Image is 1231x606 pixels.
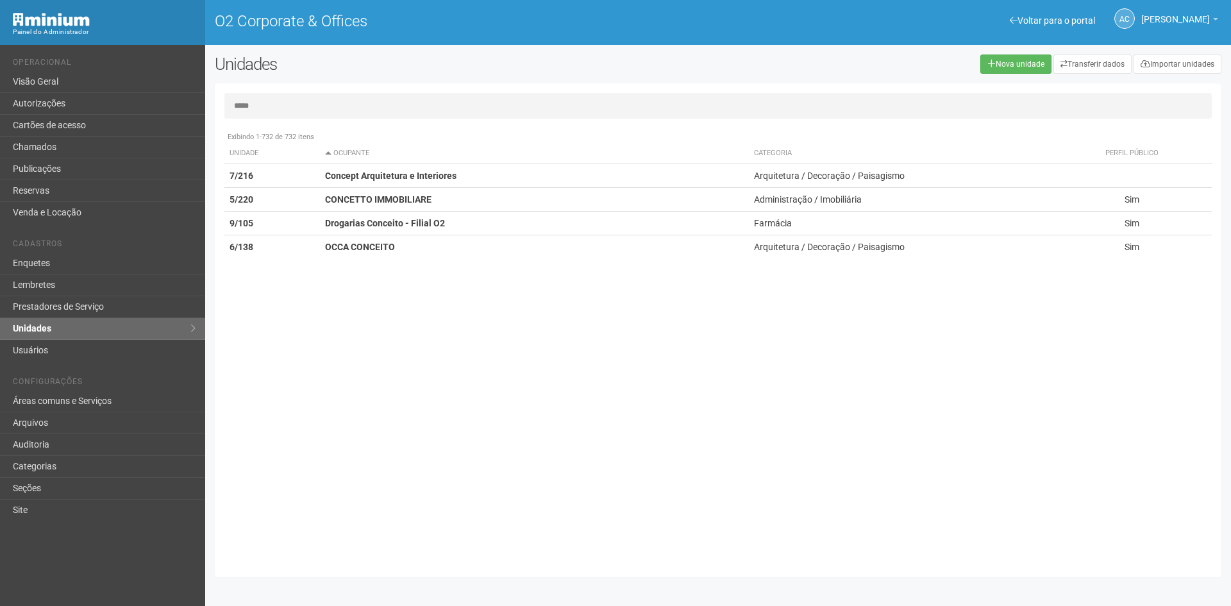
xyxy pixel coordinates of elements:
[325,242,395,252] strong: OCCA CONCEITO
[1053,55,1132,74] a: Transferir dados
[325,194,431,205] strong: CONCETTO IMMOBILIARE
[749,235,1053,259] td: Arquitetura / Decoração / Paisagismo
[13,58,196,71] li: Operacional
[1114,8,1135,29] a: AC
[749,188,1053,212] td: Administração / Imobiliária
[230,218,253,228] strong: 9/105
[980,55,1051,74] a: Nova unidade
[325,218,445,228] strong: Drogarias Conceito - Filial O2
[230,242,253,252] strong: 6/138
[215,55,623,74] h2: Unidades
[13,377,196,391] li: Configurações
[1125,194,1139,205] span: Sim
[1141,2,1210,24] span: Ana Carla de Carvalho Silva
[1134,55,1221,74] a: Importar unidades
[320,143,749,164] th: Ocupante: activate to sort column descending
[749,143,1053,164] th: Categoria: activate to sort column ascending
[1125,218,1139,228] span: Sim
[230,171,253,181] strong: 7/216
[13,239,196,253] li: Cadastros
[1053,143,1212,164] th: Perfil público: activate to sort column ascending
[1010,15,1095,26] a: Voltar para o portal
[1125,242,1139,252] span: Sim
[325,171,456,181] strong: Concept Arquitetura e Interiores
[749,212,1053,235] td: Farmácia
[13,26,196,38] div: Painel do Administrador
[224,143,320,164] th: Unidade: activate to sort column ascending
[749,164,1053,188] td: Arquitetura / Decoração / Paisagismo
[230,194,253,205] strong: 5/220
[1141,16,1218,26] a: [PERSON_NAME]
[224,131,1212,143] div: Exibindo 1-732 de 732 itens
[215,13,708,29] h1: O2 Corporate & Offices
[13,13,90,26] img: Minium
